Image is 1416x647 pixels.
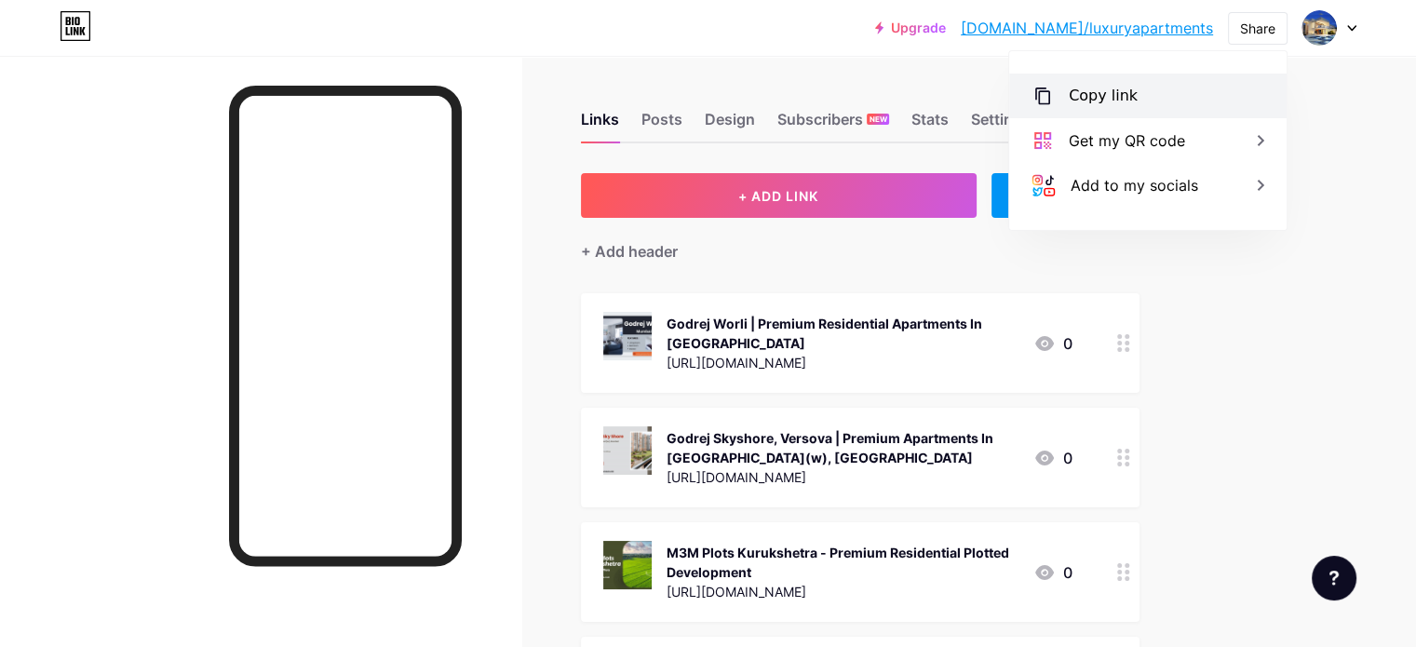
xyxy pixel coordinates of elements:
[581,173,977,218] button: + ADD LINK
[875,20,946,35] a: Upgrade
[603,312,652,360] img: Godrej Worli | Premium Residential Apartments In Mumbai
[738,188,818,204] span: + ADD LINK
[667,582,1018,601] div: [URL][DOMAIN_NAME]
[603,426,652,475] img: Godrej Skyshore, Versova | Premium Apartments In Andheri(w), Mumbai
[1240,19,1275,38] div: Share
[603,541,652,589] img: M3M Plots Kurukshetra - Premium Residential Plotted Development
[961,17,1213,39] a: [DOMAIN_NAME]/luxuryapartments
[667,428,1018,467] div: Godrej Skyshore, Versova | Premium Apartments In [GEOGRAPHIC_DATA](w), [GEOGRAPHIC_DATA]
[971,108,1031,142] div: Settings
[991,173,1140,218] div: + ADD EMBED
[1069,129,1185,152] div: Get my QR code
[581,108,619,142] div: Links
[1301,10,1337,46] img: luxuryapartments
[870,114,887,125] span: NEW
[1033,332,1072,355] div: 0
[1033,561,1072,584] div: 0
[641,108,682,142] div: Posts
[777,108,889,142] div: Subscribers
[581,240,678,263] div: + Add header
[667,543,1018,582] div: M3M Plots Kurukshetra - Premium Residential Plotted Development
[1033,447,1072,469] div: 0
[911,108,949,142] div: Stats
[1071,174,1198,196] div: Add to my socials
[1069,85,1138,107] div: Copy link
[667,314,1018,353] div: Godrej Worli | Premium Residential Apartments In [GEOGRAPHIC_DATA]
[667,353,1018,372] div: [URL][DOMAIN_NAME]
[705,108,755,142] div: Design
[667,467,1018,487] div: [URL][DOMAIN_NAME]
